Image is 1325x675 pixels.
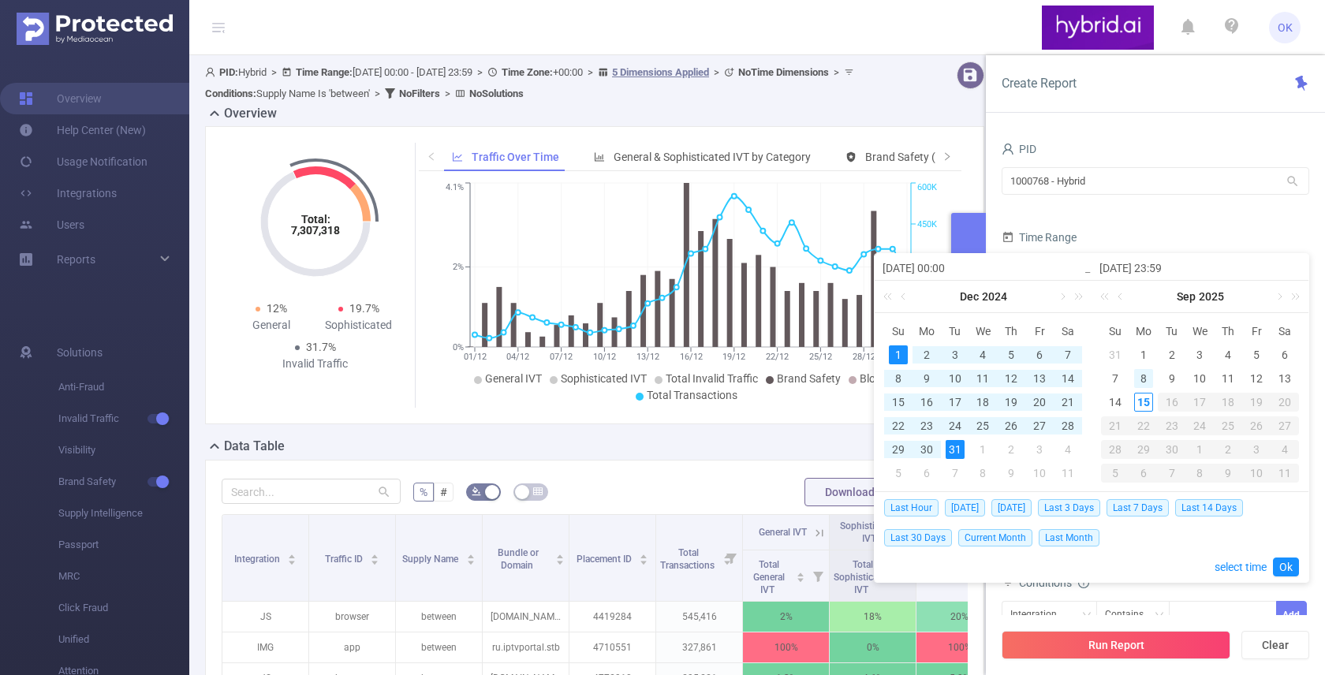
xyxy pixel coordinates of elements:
tspan: 04/12 [506,352,529,362]
span: Brand Safety (Detected) [865,151,983,163]
div: 21 [1058,393,1077,412]
div: 23 [1158,416,1186,435]
td: September 19, 2025 [1242,390,1271,414]
span: We [969,324,998,338]
b: PID: [219,66,238,78]
td: September 7, 2025 [1101,367,1129,390]
div: 5 [889,464,908,483]
span: Total Invalid Traffic [666,372,758,385]
a: Last year (Control + left) [1097,281,1118,312]
td: September 5, 2025 [1242,343,1271,367]
th: Fri [1242,319,1271,343]
td: August 31, 2025 [1101,343,1129,367]
div: 3 [1242,440,1271,459]
td: December 22, 2024 [884,414,913,438]
a: Ok [1273,558,1299,576]
a: Users [19,209,84,241]
td: October 11, 2025 [1271,461,1299,485]
span: Sa [1271,324,1299,338]
td: September 4, 2025 [1214,343,1242,367]
div: Integration [1010,602,1068,628]
div: 11 [1219,369,1237,388]
span: Fr [1025,324,1054,338]
b: No Filters [399,88,440,99]
a: Next year (Control + right) [1066,281,1086,312]
div: Contains [1105,602,1155,628]
div: 30 [917,440,936,459]
span: Traffic Over Time [472,151,559,163]
td: September 9, 2025 [1158,367,1186,390]
tspan: 450K [917,219,937,229]
td: September 12, 2025 [1242,367,1271,390]
div: 20 [1030,393,1049,412]
div: 21 [1101,416,1129,435]
a: Next year (Control + right) [1282,281,1303,312]
div: 9 [917,369,936,388]
i: icon: down [1155,610,1164,621]
i: icon: right [942,151,952,161]
div: 6 [1129,464,1158,483]
img: Protected Media [17,13,173,45]
span: General & Sophisticated IVT by Category [614,151,811,163]
span: Tu [941,324,969,338]
td: December 16, 2024 [913,390,941,414]
span: Mo [913,324,941,338]
div: 1 [1186,440,1215,459]
td: September 11, 2025 [1214,367,1242,390]
td: September 22, 2025 [1129,414,1158,438]
div: 30 [1158,440,1186,459]
td: December 11, 2024 [969,367,998,390]
h2: Overview [224,104,277,123]
div: 5 [1002,345,1021,364]
div: 1 [889,345,908,364]
div: 3 [946,345,965,364]
tspan: Total: [300,213,330,226]
a: Last year (Control + left) [880,281,901,312]
td: September 24, 2025 [1186,414,1215,438]
div: 8 [1186,464,1215,483]
th: Sat [1054,319,1082,343]
tspan: 0% [453,342,464,352]
div: 4 [1219,345,1237,364]
span: PID [1002,143,1036,155]
td: January 5, 2025 [884,461,913,485]
a: Previous month (PageUp) [1114,281,1129,312]
div: 13 [1275,369,1294,388]
td: September 13, 2025 [1271,367,1299,390]
div: 15 [1134,393,1153,412]
div: 31 [946,440,965,459]
tspan: 16/12 [679,352,702,362]
td: September 1, 2025 [1129,343,1158,367]
div: 26 [1242,416,1271,435]
span: > [267,66,282,78]
span: MRC [58,561,189,592]
div: 29 [889,440,908,459]
div: 12 [1002,369,1021,388]
span: Solutions [57,337,103,368]
div: 7 [1106,369,1125,388]
td: October 8, 2025 [1186,461,1215,485]
div: 3 [1190,345,1209,364]
td: December 13, 2024 [1025,367,1054,390]
i: icon: bar-chart [594,151,605,162]
a: Usage Notification [19,146,147,177]
td: October 1, 2025 [1186,438,1215,461]
td: January 7, 2025 [941,461,969,485]
span: Passport [58,529,189,561]
div: 10 [946,369,965,388]
tspan: 07/12 [550,352,573,362]
div: 15 [889,393,908,412]
td: September 6, 2025 [1271,343,1299,367]
div: 18 [1214,393,1242,412]
div: 22 [889,416,908,435]
td: December 5, 2024 [997,343,1025,367]
td: September 16, 2025 [1158,390,1186,414]
span: Blocked [860,372,898,385]
div: 28 [1058,416,1077,435]
td: December 30, 2024 [913,438,941,461]
div: 23 [917,416,936,435]
a: 2025 [1197,281,1226,312]
span: Sa [1054,324,1082,338]
span: Visibility [58,434,189,466]
b: No Time Dimensions [738,66,829,78]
